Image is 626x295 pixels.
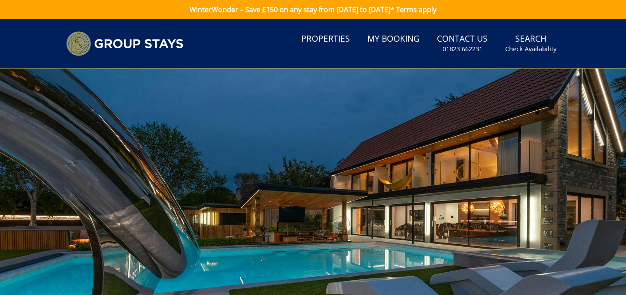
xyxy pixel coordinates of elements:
a: Properties [298,29,353,49]
small: 01823 662231 [443,45,483,53]
a: Contact Us01823 662231 [433,29,491,58]
small: Check Availability [505,45,556,53]
a: SearchCheck Availability [502,29,560,58]
img: Group Stays [66,31,183,56]
a: My Booking [364,29,423,49]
